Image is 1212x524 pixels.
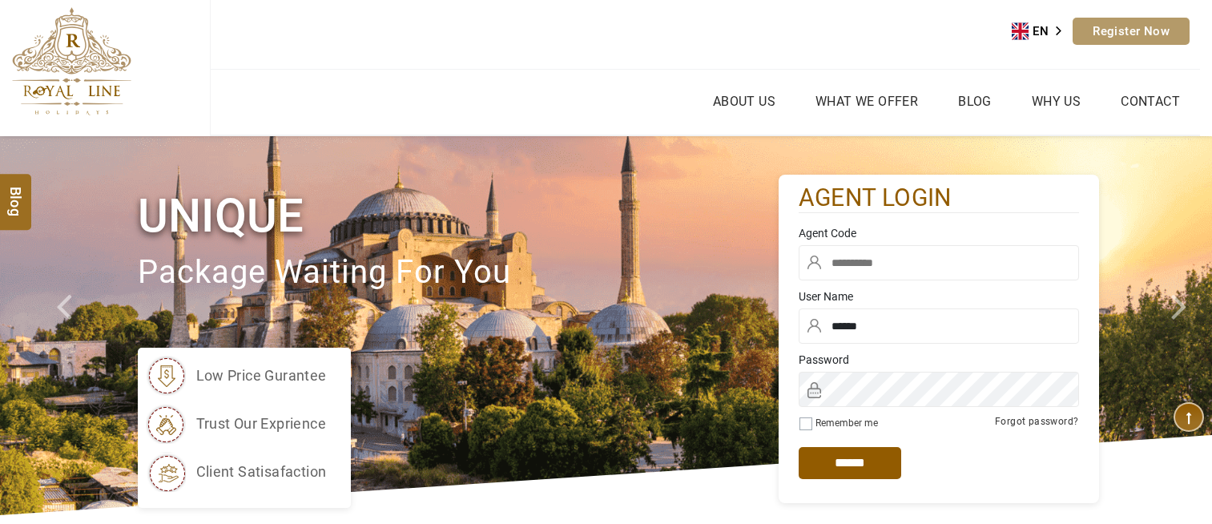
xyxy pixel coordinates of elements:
a: Blog [954,90,996,113]
label: Agent Code [799,225,1079,241]
a: About Us [709,90,779,113]
a: Why Us [1028,90,1085,113]
img: The Royal Line Holidays [12,7,131,115]
li: low price gurantee [146,356,327,396]
div: Language [1012,19,1073,43]
li: trust our exprience [146,404,327,444]
label: Remember me [815,417,878,429]
span: Blog [6,187,26,200]
h2: agent login [799,183,1079,214]
a: Forgot password? [995,416,1078,427]
label: Password [799,352,1079,368]
a: EN [1012,19,1073,43]
a: Contact [1117,90,1184,113]
a: Check next image [1151,136,1212,515]
label: User Name [799,288,1079,304]
p: package waiting for you [138,246,779,300]
a: What we Offer [811,90,922,113]
h1: Unique [138,186,779,246]
a: Register Now [1073,18,1190,45]
li: client satisafaction [146,452,327,492]
aside: Language selected: English [1012,19,1073,43]
a: Check next prev [36,136,97,515]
